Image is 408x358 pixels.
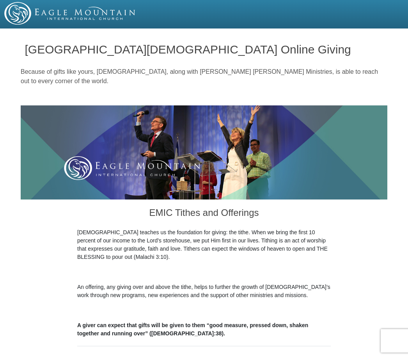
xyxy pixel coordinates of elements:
[77,283,331,299] p: An offering, any giving over and above the tithe, helps to further the growth of [DEMOGRAPHIC_DAT...
[4,2,136,25] img: EMIC
[77,228,331,261] p: [DEMOGRAPHIC_DATA] teaches us the foundation for giving: the tithe. When we bring the first 10 pe...
[25,43,383,56] h1: [GEOGRAPHIC_DATA][DEMOGRAPHIC_DATA] Online Giving
[21,67,387,86] p: Because of gifts like yours, [DEMOGRAPHIC_DATA], along with [PERSON_NAME] [PERSON_NAME] Ministrie...
[77,322,308,337] b: A giver can expect that gifts will be given to them “good measure, pressed down, shaken together ...
[77,199,331,228] h3: EMIC Tithes and Offerings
